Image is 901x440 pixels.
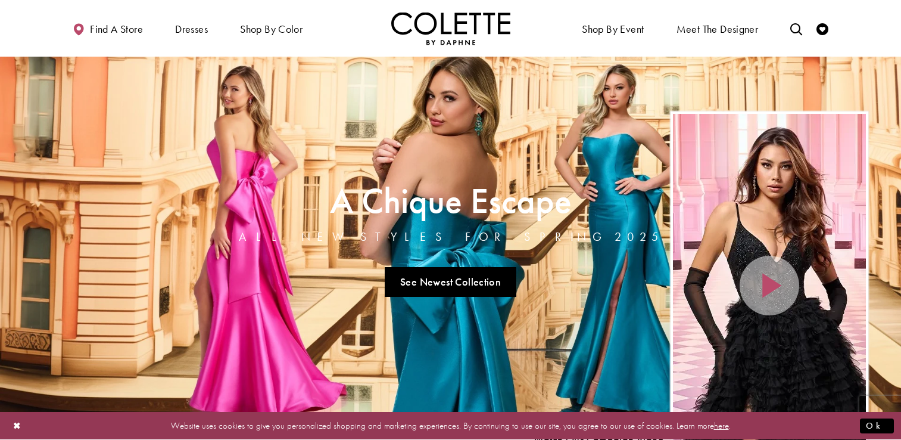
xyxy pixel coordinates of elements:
button: Close Dialog [7,416,27,436]
button: Submit Dialog [860,419,894,433]
a: here [714,420,729,432]
p: Website uses cookies to give you personalized shopping and marketing experiences. By continuing t... [86,418,815,434]
a: See Newest Collection A Chique Escape All New Styles For Spring 2025 [385,267,517,297]
ul: Slider Links [235,262,666,302]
